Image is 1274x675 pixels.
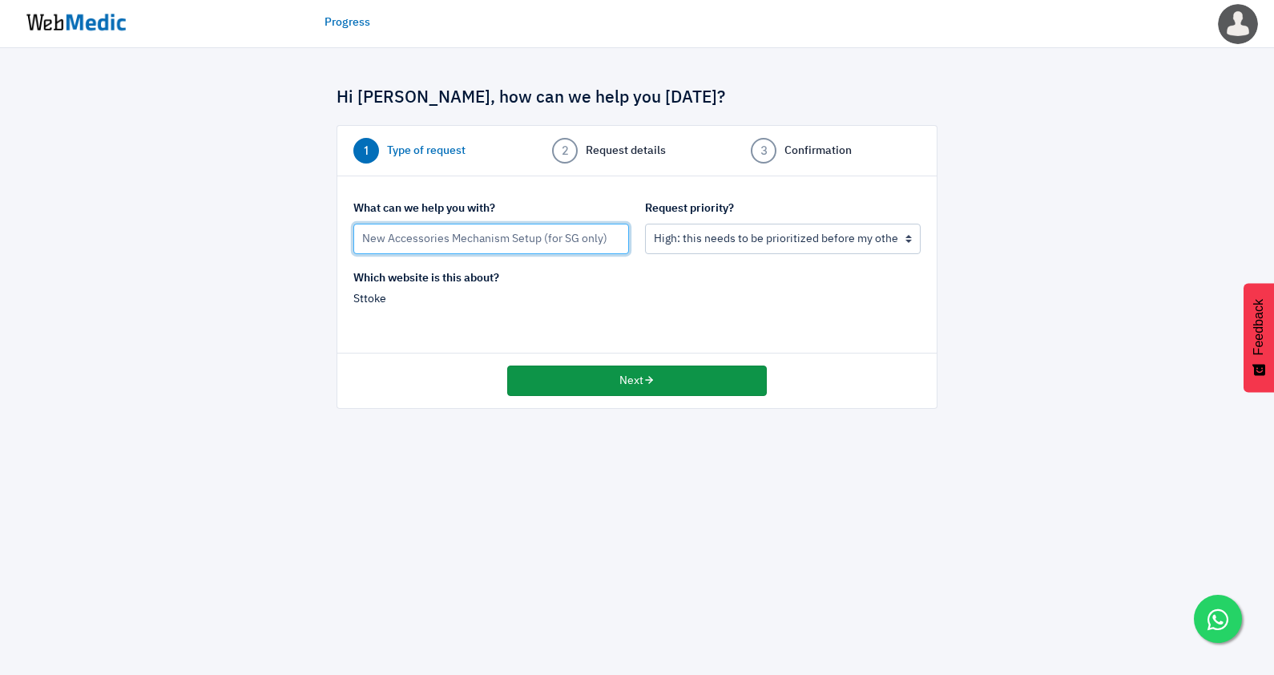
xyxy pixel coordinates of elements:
strong: What can we help you with? [353,203,495,214]
strong: Which website is this about? [353,273,499,284]
span: Type of request [387,143,466,160]
a: 2 Request details [552,138,722,164]
span: 2 [552,138,578,164]
p: Sttoke [353,291,629,308]
h4: Hi [PERSON_NAME], how can we help you [DATE]? [337,88,937,109]
span: Feedback [1252,299,1266,355]
span: Request details [586,143,666,160]
a: 3 Confirmation [751,138,921,164]
button: Next [507,366,767,396]
button: Feedback - Show survey [1244,283,1274,392]
strong: Request priority? [645,203,734,214]
span: Confirmation [784,143,852,160]
a: 1 Type of request [353,138,523,164]
span: 3 [751,138,776,164]
a: Progress [325,14,370,31]
span: 1 [353,138,379,164]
